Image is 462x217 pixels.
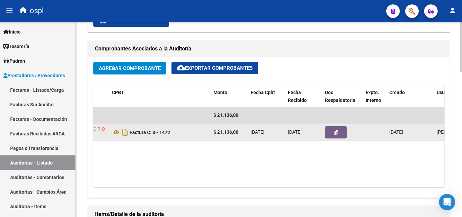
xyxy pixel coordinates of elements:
[211,85,248,108] datatable-header-cell: Monto
[439,194,455,210] div: Open Intercom Messenger
[387,85,434,108] datatable-header-cell: Creado
[99,18,164,24] span: Guardar Comentario
[251,129,264,135] span: [DATE]
[251,90,275,95] span: Fecha Cpbt
[389,90,405,95] span: Creado
[99,65,161,71] span: Agregar Comprobante
[389,129,403,135] span: [DATE]
[3,43,29,50] span: Tesorería
[93,62,166,74] button: Agregar Comprobante
[177,65,253,71] span: Exportar Comprobantes
[366,90,381,103] span: Expte. Interno
[288,129,302,135] span: [DATE]
[171,62,258,74] button: Exportar Comprobantes
[213,112,238,118] span: $ 21.136,00
[121,127,130,138] i: Descargar documento
[130,130,170,135] strong: Factura C: 3 - 1472
[3,28,21,36] span: Inicio
[288,90,307,103] span: Fecha Recibido
[5,6,14,15] mat-icon: menu
[95,43,443,54] h1: Comprobantes Asociados a la Auditoría
[30,3,44,18] span: ospl
[109,85,211,108] datatable-header-cell: CPBT
[3,57,25,65] span: Padrón
[322,85,363,108] datatable-header-cell: Doc Respaldatoria
[285,85,322,108] datatable-header-cell: Fecha Recibido
[213,90,227,95] span: Monto
[448,6,457,15] mat-icon: person
[213,129,238,135] strong: $ 21.136,00
[112,90,124,95] span: CPBT
[363,85,387,108] datatable-header-cell: Expte. Interno
[3,72,65,79] span: Prestadores / Proveedores
[437,90,453,95] span: Usuario
[248,85,285,108] datatable-header-cell: Fecha Cpbt
[177,64,185,72] mat-icon: cloud_download
[325,90,355,103] span: Doc Respaldatoria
